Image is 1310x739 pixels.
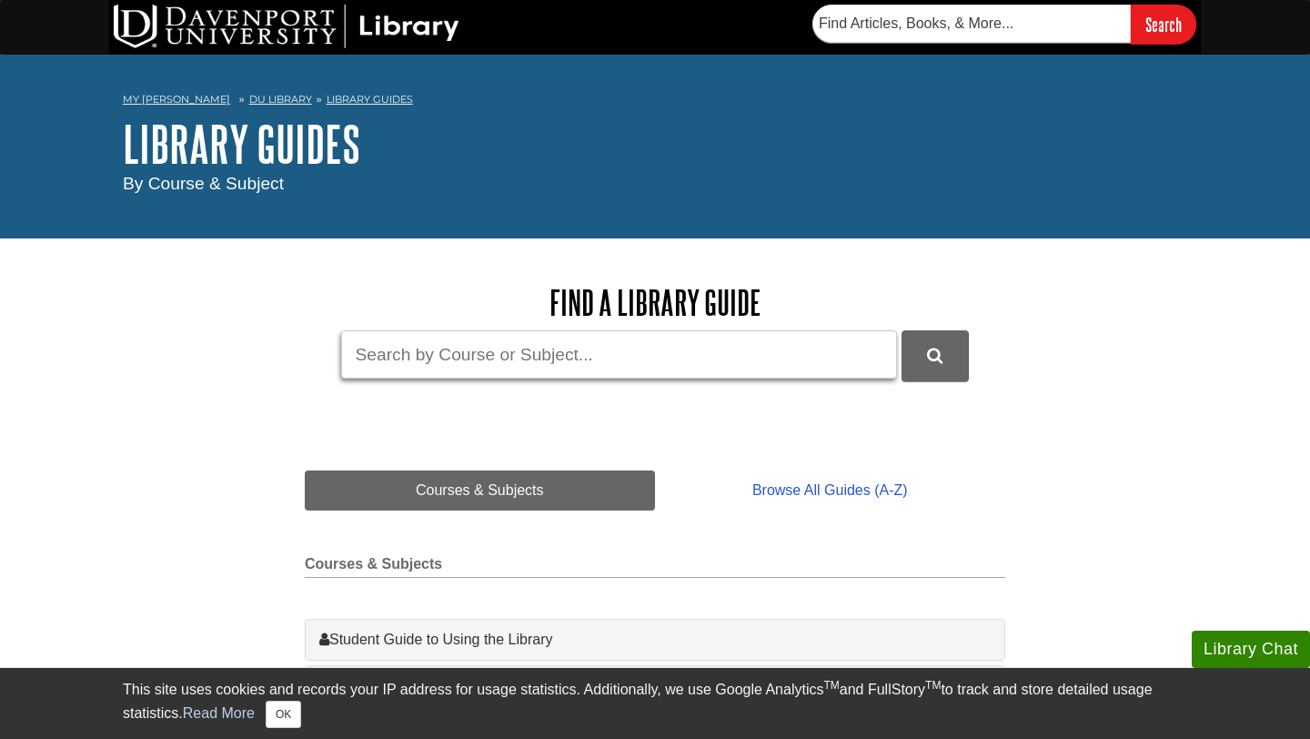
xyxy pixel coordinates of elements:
[319,629,991,651] a: Student Guide to Using the Library
[1131,5,1196,44] input: Search
[341,330,897,379] input: Search by Course or Subject...
[114,5,459,48] img: DU Library
[266,701,301,728] button: Close
[823,679,839,692] sup: TM
[327,93,413,106] a: Library Guides
[925,679,941,692] sup: TM
[1192,631,1310,668] button: Library Chat
[123,87,1187,116] nav: breadcrumb
[123,92,230,107] a: My [PERSON_NAME]
[123,679,1187,728] div: This site uses cookies and records your IP address for usage statistics. Additionally, we use Goo...
[305,284,1005,321] h2: Find a Library Guide
[655,471,1005,511] a: Browse All Guides (A-Z)
[902,330,969,380] button: DU Library Guides Search
[305,556,1005,578] h2: Courses & Subjects
[305,471,655,511] a: Courses & Subjects
[927,348,942,364] i: Search Library Guides
[812,5,1131,43] input: Find Articles, Books, & More...
[183,705,255,721] a: Read More
[123,171,1187,197] div: By Course & Subject
[123,116,1187,171] h1: Library Guides
[812,5,1196,44] form: Searches DU Library's articles, books, and more
[249,93,312,106] a: DU Library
